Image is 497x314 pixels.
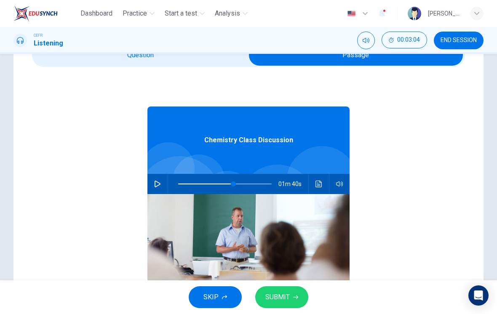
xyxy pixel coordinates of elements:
span: SUBMIT [265,291,290,303]
span: 01m 40s [278,174,308,194]
img: EduSynch logo [13,5,58,22]
button: Dashboard [77,6,116,21]
button: Click to see the audio transcription [312,174,326,194]
span: CEFR [34,32,43,38]
span: END SESSION [441,37,477,44]
span: SKIP [203,291,219,303]
h1: Listening [34,38,63,48]
button: Practice [119,6,158,21]
button: SUBMIT [255,286,308,308]
img: en [346,11,357,17]
div: Open Intercom Messenger [468,285,489,306]
button: SKIP [189,286,242,308]
a: EduSynch logo [13,5,77,22]
div: [PERSON_NAME] [PERSON_NAME] [PERSON_NAME] [428,8,460,19]
span: Dashboard [80,8,112,19]
span: 00:03:04 [397,37,420,43]
button: Start a test [161,6,208,21]
span: Practice [123,8,147,19]
span: Start a test [165,8,197,19]
span: Chemistry Class Discussion [204,135,293,145]
button: Analysis [211,6,251,21]
div: Hide [382,32,427,49]
button: 00:03:04 [382,32,427,48]
span: Analysis [215,8,240,19]
button: END SESSION [434,32,484,49]
img: Profile picture [408,7,421,20]
div: Mute [357,32,375,49]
